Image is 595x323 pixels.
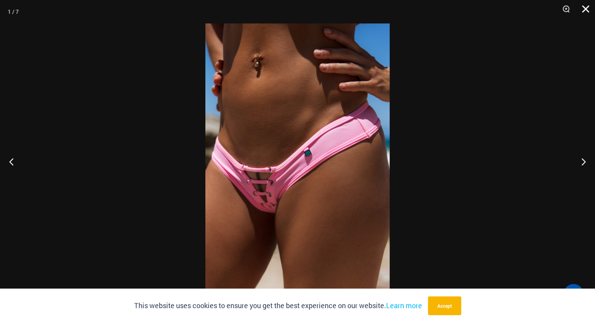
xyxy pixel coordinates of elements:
button: Next [566,142,595,181]
img: Link Pop Pink 4955 Bottom 01 [205,23,390,300]
p: This website uses cookies to ensure you get the best experience on our website. [134,300,422,312]
div: 1 / 7 [8,6,19,18]
a: Learn more [386,301,422,310]
button: Accept [428,296,461,315]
